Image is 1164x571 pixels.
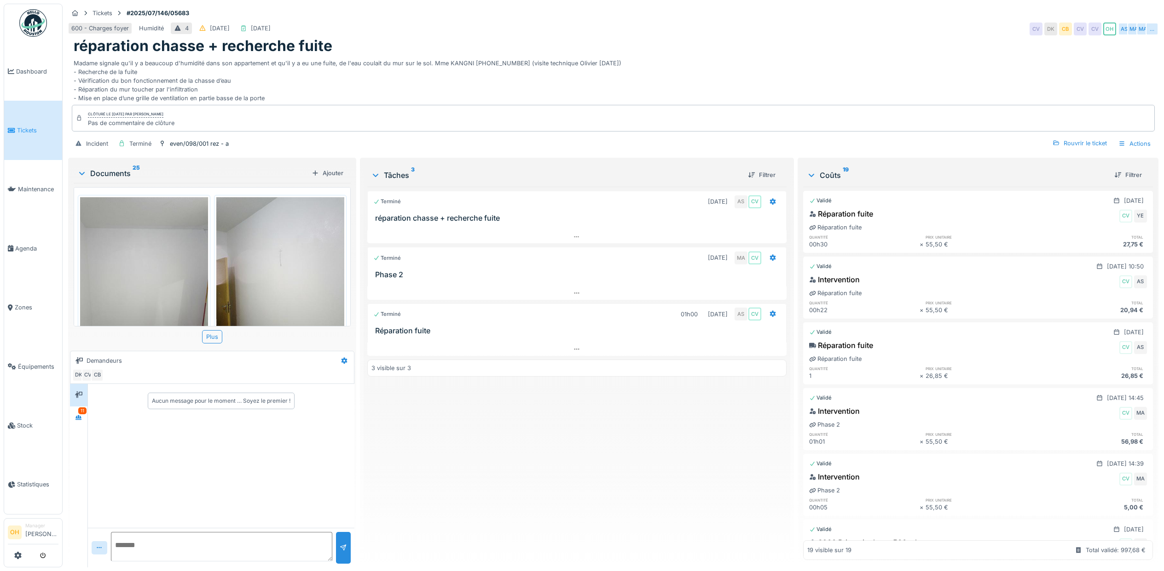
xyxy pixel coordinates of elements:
[1119,341,1132,354] div: CV
[809,263,832,270] div: Validé
[809,274,860,285] div: Intervention
[93,9,112,17] div: Tickets
[17,126,58,135] span: Tickets
[926,234,1037,240] h6: prix unitaire
[373,198,401,206] div: Terminé
[1107,262,1144,271] div: [DATE] 10:50
[926,437,1037,446] div: 55,50 €
[375,326,782,335] h3: Réparation fuite
[123,9,193,17] strong: #2025/07/146/05683
[1036,300,1147,306] h6: total
[1146,23,1158,35] div: …
[809,197,832,205] div: Validé
[809,460,832,468] div: Validé
[19,9,47,37] img: Badge_color-CXgf-gQk.svg
[809,420,840,429] div: Phase 2
[926,300,1037,306] h6: prix unitaire
[1111,169,1146,181] div: Filtrer
[25,522,58,529] div: Manager
[1134,407,1147,420] div: MA
[809,306,920,314] div: 00h22
[926,240,1037,249] div: 55,50 €
[1030,23,1042,35] div: CV
[91,369,104,382] div: CB
[809,486,840,495] div: Phase 2
[809,340,873,351] div: Réparation fuite
[18,362,58,371] span: Équipements
[17,421,58,430] span: Stock
[4,455,62,514] a: Statistiques
[4,278,62,337] a: Zones
[744,169,779,181] div: Filtrer
[88,119,174,127] div: Pas de commentaire de clôture
[1134,538,1147,551] div: MA
[210,24,230,33] div: [DATE]
[708,197,728,206] div: [DATE]
[920,371,926,380] div: ×
[809,431,920,437] h6: quantité
[1086,546,1146,554] div: Total validé: 997,68 €
[807,170,1107,181] div: Coûts
[926,306,1037,314] div: 55,50 €
[71,24,129,33] div: 600 - Charges foyer
[216,197,344,367] img: j0dt7dh8y3idghb7qzb0rsicuzl9
[1119,407,1132,420] div: CV
[1036,437,1147,446] div: 56,98 €
[1036,503,1147,512] div: 5,00 €
[748,251,761,264] div: CV
[4,337,62,396] a: Équipements
[1134,210,1147,223] div: YE
[1134,275,1147,288] div: AS
[77,168,308,179] div: Documents
[809,365,920,371] h6: quantité
[809,497,920,503] h6: quantité
[809,394,832,402] div: Validé
[1059,23,1072,35] div: CB
[74,37,332,55] h1: réparation chasse + recherche fuite
[375,270,782,279] h3: Phase 2
[72,369,85,382] div: DK
[1107,459,1144,468] div: [DATE] 14:39
[1119,275,1132,288] div: CV
[920,437,926,446] div: ×
[1103,23,1116,35] div: OH
[1119,210,1132,223] div: CV
[4,42,62,101] a: Dashboard
[4,160,62,219] a: Maintenance
[926,431,1037,437] h6: prix unitaire
[4,396,62,455] a: Stock
[251,24,271,33] div: [DATE]
[78,407,87,414] div: 11
[18,185,58,194] span: Maintenance
[1044,23,1057,35] div: DK
[809,208,873,219] div: Réparation fuite
[809,240,920,249] div: 00h30
[809,289,862,297] div: Réparation fuite
[809,503,920,512] div: 00h05
[17,480,58,489] span: Statistiques
[809,300,920,306] h6: quantité
[202,330,222,343] div: Plus
[25,522,58,542] li: [PERSON_NAME]
[920,503,926,512] div: ×
[16,67,58,76] span: Dashboard
[1127,23,1140,35] div: MA
[1089,23,1101,35] div: CV
[1049,137,1111,149] div: Rouvrir le ticket
[4,101,62,160] a: Tickets
[185,24,189,33] div: 4
[4,219,62,278] a: Agenda
[129,139,151,148] div: Terminé
[1119,473,1132,485] div: CV
[1036,240,1147,249] div: 27,75 €
[1119,538,1132,551] div: CV
[1107,394,1144,402] div: [DATE] 14:45
[809,354,862,363] div: Réparation fuite
[139,24,164,33] div: Humidité
[1074,23,1087,35] div: CV
[87,356,122,365] div: Demandeurs
[920,240,926,249] div: ×
[170,139,229,148] div: even/098/001 rez - a
[708,253,728,262] div: [DATE]
[735,195,747,208] div: AS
